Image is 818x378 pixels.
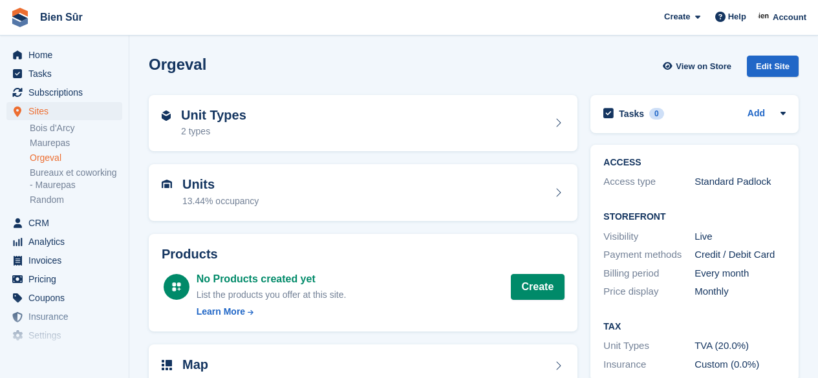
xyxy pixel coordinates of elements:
[149,95,577,152] a: Unit Types 2 types
[10,8,30,27] img: stora-icon-8386f47178a22dfd0bd8f6a31ec36ba5ce8667c1dd55bd0f319d3a0aa187defe.svg
[28,46,106,64] span: Home
[694,339,786,353] div: TVA (20.0%)
[694,247,786,262] div: Credit / Debit Card
[182,177,259,192] h2: Units
[603,339,694,353] div: Unit Types
[162,180,172,189] img: unit-icn-7be61d7bf1b0ce9d3e12c5938cc71ed9869f7b940bace4675aadf7bd6d80202e.svg
[28,289,106,307] span: Coupons
[182,357,208,372] h2: Map
[149,56,206,73] h2: Orgeval
[6,214,122,232] a: menu
[619,108,644,120] h2: Tasks
[162,360,172,370] img: map-icn-33ee37083ee616e46c38cad1a60f524a97daa1e2b2c8c0bc3eb3415660979fc1.svg
[28,251,106,269] span: Invoices
[28,102,106,120] span: Sites
[162,247,565,262] h2: Products
[181,108,246,123] h2: Unit Types
[197,289,347,300] span: List the products you offer at this site.
[747,56,799,77] div: Edit Site
[197,305,347,319] a: Learn More
[603,284,694,299] div: Price display
[603,322,786,332] h2: Tax
[758,10,771,23] img: Asmaa Habri
[30,137,122,149] a: Maurepas
[694,357,786,372] div: Custom (0.0%)
[30,152,122,164] a: Orgeval
[603,357,694,372] div: Insurance
[664,10,690,23] span: Create
[603,174,694,189] div: Access type
[6,46,122,64] a: menu
[773,11,806,24] span: Account
[28,214,106,232] span: CRM
[28,270,106,288] span: Pricing
[6,270,122,288] a: menu
[676,60,731,73] span: View on Store
[728,10,746,23] span: Help
[28,83,106,101] span: Subscriptions
[747,56,799,82] a: Edit Site
[649,108,664,120] div: 0
[661,56,737,77] a: View on Store
[603,212,786,222] h2: Storefront
[6,326,122,344] a: menu
[603,158,786,168] h2: ACCESS
[28,308,106,326] span: Insurance
[6,308,122,326] a: menu
[511,274,565,300] a: Create
[748,107,765,121] a: Add
[35,6,88,28] a: Bien Sûr
[28,326,106,344] span: Settings
[181,125,246,138] div: 2 types
[6,102,122,120] a: menu
[603,266,694,281] div: Billing period
[6,233,122,251] a: menu
[30,167,122,191] a: Bureaux et coworking - Maurepas
[603,247,694,262] div: Payment methods
[603,229,694,244] div: Visibility
[197,271,347,287] div: No Products created yet
[694,266,786,281] div: Every month
[28,65,106,83] span: Tasks
[162,110,171,121] img: unit-type-icn-2b2737a686de81e16bb02015468b77c625bbabd49415b5ef34ead5e3b44a266d.svg
[28,233,106,251] span: Analytics
[30,194,122,206] a: Random
[197,305,245,319] div: Learn More
[171,282,182,292] img: custom-product-icn-white-7c27a13f52cf5f2f504a55ee73a895a1f82ff5669d69490e13668eaf7ade3bb5.svg
[6,65,122,83] a: menu
[694,284,786,299] div: Monthly
[28,345,106,363] span: Capital
[182,194,259,208] div: 13.44% occupancy
[30,122,122,134] a: Bois d'Arcy
[694,174,786,189] div: Standard Padlock
[6,345,122,363] a: menu
[6,251,122,269] a: menu
[149,164,577,221] a: Units 13.44% occupancy
[694,229,786,244] div: Live
[6,83,122,101] a: menu
[6,289,122,307] a: menu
